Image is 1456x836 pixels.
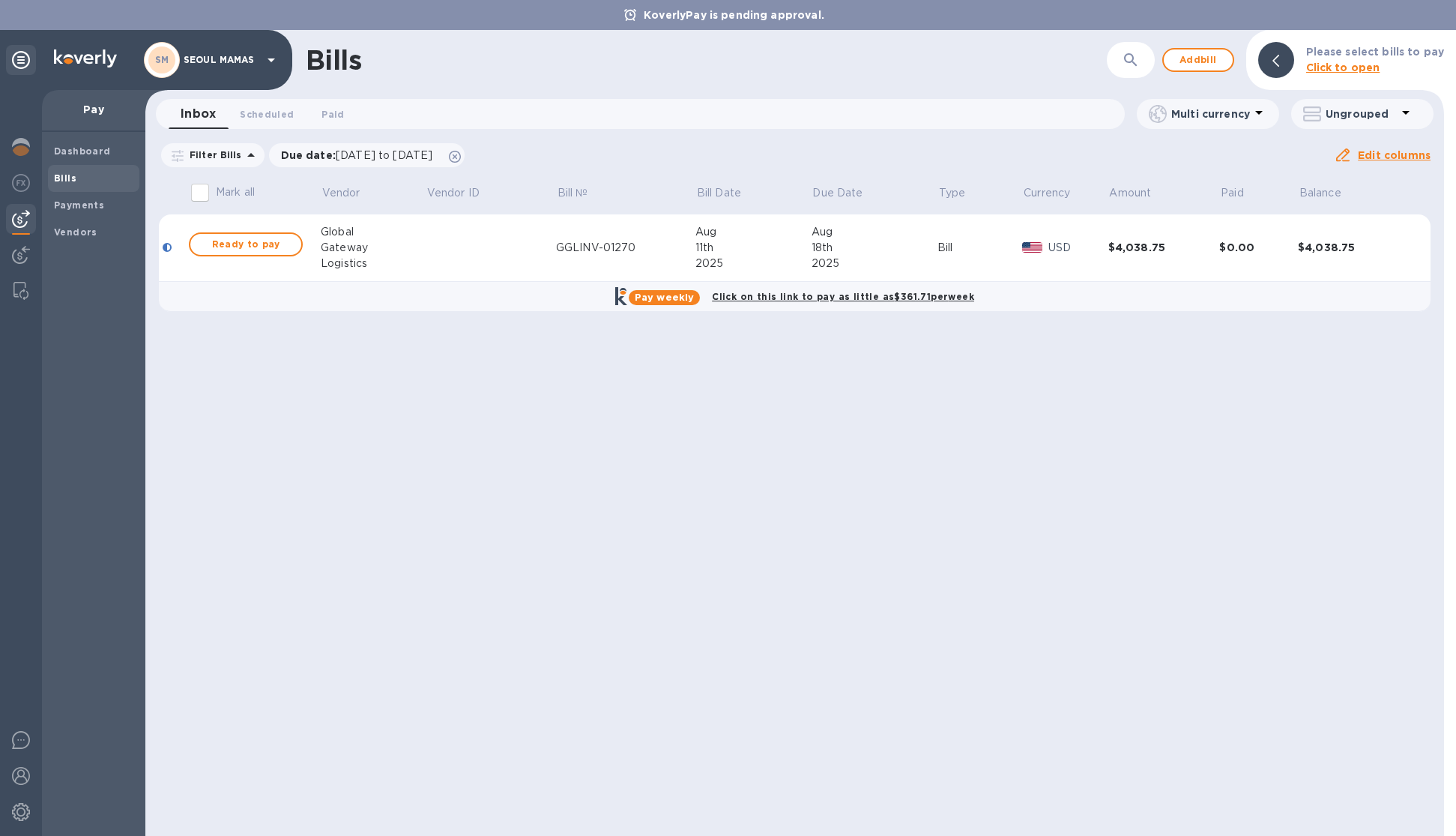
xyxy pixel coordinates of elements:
p: Balance [1299,185,1341,201]
div: Due date:[DATE] to [DATE] [269,143,465,167]
p: Mark all [216,184,255,200]
p: Ungrouped [1326,106,1397,121]
h1: Bills [306,44,361,76]
span: Amount [1109,185,1170,201]
p: Paid [1221,185,1244,201]
p: SEOUL MAMAS [184,55,259,65]
b: SM [155,54,169,65]
b: Pay weekly [635,292,694,303]
div: 11th [695,240,812,256]
span: Add bill [1176,51,1221,69]
b: Vendors [54,226,97,238]
u: Edit columns [1358,149,1431,161]
p: Currency [1024,185,1070,201]
b: Dashboard [54,145,111,157]
b: Bills [54,172,76,184]
span: Paid [321,106,344,122]
div: 2025 [695,256,812,271]
p: Multi currency [1171,106,1250,121]
div: Unpin categories [6,45,36,75]
div: $4,038.75 [1298,240,1410,255]
span: Vendor [322,185,380,201]
p: Bill Date [697,185,741,201]
p: Pay [54,102,133,117]
p: Amount [1109,185,1151,201]
span: Bill Date [697,185,761,201]
span: Type [939,185,985,201]
button: Ready to pay [189,232,303,256]
b: Click to open [1306,61,1380,73]
p: Type [939,185,966,201]
p: Vendor [322,185,360,201]
div: Aug [695,224,812,240]
div: Global [321,224,426,240]
p: Vendor ID [427,185,480,201]
div: 2025 [812,256,937,271]
b: Click on this link to pay as little as $361.71 per week [712,291,974,302]
p: Due date : [281,148,441,163]
span: Due Date [812,185,882,201]
span: Inbox [181,103,216,124]
p: KoverlyPay is pending approval. [636,7,832,22]
div: $0.00 [1219,240,1298,255]
img: Foreign exchange [12,174,30,192]
p: Filter Bills [184,148,242,161]
b: Payments [54,199,104,211]
span: Scheduled [240,106,294,122]
span: Vendor ID [427,185,499,201]
div: Aug [812,224,937,240]
img: USD [1022,242,1042,253]
div: Bill [937,240,1022,256]
button: Addbill [1162,48,1234,72]
span: [DATE] to [DATE] [336,149,432,161]
div: $4,038.75 [1108,240,1220,255]
span: Balance [1299,185,1361,201]
div: 18th [812,240,937,256]
div: GGLINV-01270 [556,240,695,256]
p: USD [1048,240,1108,256]
p: Due Date [812,185,863,201]
img: Logo [54,49,117,67]
span: Paid [1221,185,1263,201]
span: Bill № [558,185,608,201]
span: Ready to pay [202,235,289,253]
b: Please select bills to pay [1306,46,1444,58]
div: Logistics [321,256,426,271]
p: Bill № [558,185,588,201]
div: Gateway [321,240,426,256]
